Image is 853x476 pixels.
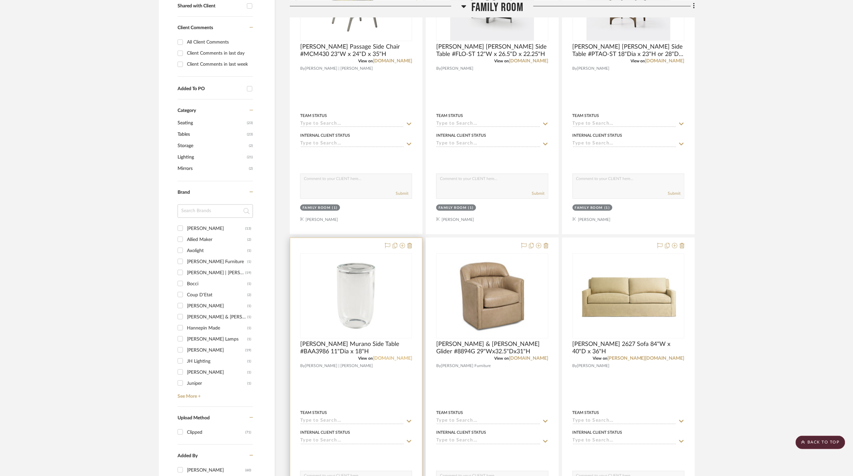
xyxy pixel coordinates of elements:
a: [DOMAIN_NAME] [645,59,684,63]
span: [PERSON_NAME] [441,65,473,72]
span: [PERSON_NAME] [577,65,610,72]
span: [PERSON_NAME] & [PERSON_NAME] Glider #8894G 29"Wx32.5"Dx31"H [436,341,548,355]
div: Team Status [436,113,463,119]
div: [PERSON_NAME] [187,223,245,234]
div: (2) [247,290,251,300]
div: Juniper [187,378,247,389]
button: Submit [668,190,681,196]
span: [PERSON_NAME] [PERSON_NAME] Side Table #FLO-ST 12"W x 26.5"D x 22.25"H [436,43,548,58]
div: (1) [247,245,251,256]
div: (19) [245,345,251,356]
div: (60) [245,465,251,476]
input: Type to Search… [300,141,404,147]
div: [PERSON_NAME] [187,465,245,476]
span: [PERSON_NAME] | [PERSON_NAME] [305,363,373,369]
input: Type to Search… [573,418,676,425]
div: Internal Client Status [573,430,622,436]
button: Submit [396,190,408,196]
div: (1) [247,312,251,322]
input: Type to Search… [300,418,404,425]
span: View on [593,356,607,360]
span: (21) [247,152,253,163]
img: A.Rudin 2627 Sofa 84"W x 40"D x 36"H [573,259,684,333]
span: By [436,363,441,369]
div: Team Status [573,410,599,416]
div: (1) [247,334,251,345]
div: Allied Maker [187,234,247,245]
span: By [573,65,577,72]
div: [PERSON_NAME] Lamps [187,334,247,345]
div: Family Room [439,205,467,211]
div: Axolight [187,245,247,256]
span: (2) [249,163,253,174]
img: Hancock & Moore Gordon Glider #8894G 29"Wx32.5"Dx31"H [437,256,547,336]
span: View on [358,59,373,63]
div: [PERSON_NAME] [187,367,247,378]
div: Client Comments in last day [187,48,251,59]
div: [PERSON_NAME] [187,301,247,311]
span: Category [178,108,196,114]
div: (1) [247,378,251,389]
div: (1) [247,256,251,267]
input: Type to Search… [300,438,404,444]
div: Team Status [300,113,327,119]
div: (19) [245,267,251,278]
button: Submit [532,190,545,196]
span: Seating [178,117,245,129]
scroll-to-top-button: BACK TO TOP [796,436,845,449]
div: Internal Client Status [300,132,350,138]
span: Client Comments [178,25,213,30]
div: Bocci [187,279,247,289]
input: Type to Search… [436,141,540,147]
span: View on [631,59,645,63]
input: Type to Search… [573,121,676,127]
div: Added To PO [178,86,244,92]
div: (1) [247,279,251,289]
span: [PERSON_NAME] | [PERSON_NAME] [305,65,373,72]
div: Team Status [573,113,599,119]
div: (1) [247,301,251,311]
span: View on [495,356,509,360]
div: 0 [437,254,548,338]
span: Upload Method [178,416,210,420]
div: (1) [604,205,610,211]
div: [PERSON_NAME] [187,345,245,356]
span: Mirrors [178,163,247,174]
span: By [436,65,441,72]
span: (23) [247,118,253,128]
div: Team Status [436,410,463,416]
div: [PERSON_NAME] & [PERSON_NAME] [187,312,247,322]
a: [PERSON_NAME][DOMAIN_NAME] [607,356,684,361]
div: (1) [468,205,474,211]
div: (1) [247,356,251,367]
span: [PERSON_NAME] 2627 Sofa 84"W x 40"D x 36"H [573,341,684,355]
div: Family Room [303,205,331,211]
span: By [300,363,305,369]
div: Shared with Client [178,3,244,9]
input: Type to Search… [436,438,540,444]
span: [PERSON_NAME] Passage Side Chair #MCM430 23"W x 24"D x 35"H [300,43,412,58]
div: Internal Client Status [436,430,486,436]
div: Family Room [575,205,603,211]
div: (71) [245,427,251,438]
div: (13) [245,223,251,234]
div: All Client Comments [187,37,251,48]
div: Client Comments in last week [187,59,251,70]
div: [PERSON_NAME] | [PERSON_NAME] [187,267,245,278]
div: (1) [247,367,251,378]
div: Hannepin Made [187,323,247,334]
a: [DOMAIN_NAME] [373,356,412,361]
div: (2) [247,234,251,245]
img: Baker Murano Side Table #BAA3986 11"Dia x 18"H [301,263,411,329]
input: Type to Search… [300,121,404,127]
a: [DOMAIN_NAME] [373,59,412,63]
div: Clipped [187,427,245,438]
span: View on [495,59,509,63]
input: Type to Search… [573,141,676,147]
span: [PERSON_NAME] Furniture [441,363,491,369]
div: Internal Client Status [573,132,622,138]
div: (1) [247,323,251,334]
div: (1) [332,205,338,211]
span: (23) [247,129,253,140]
div: Team Status [300,410,327,416]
